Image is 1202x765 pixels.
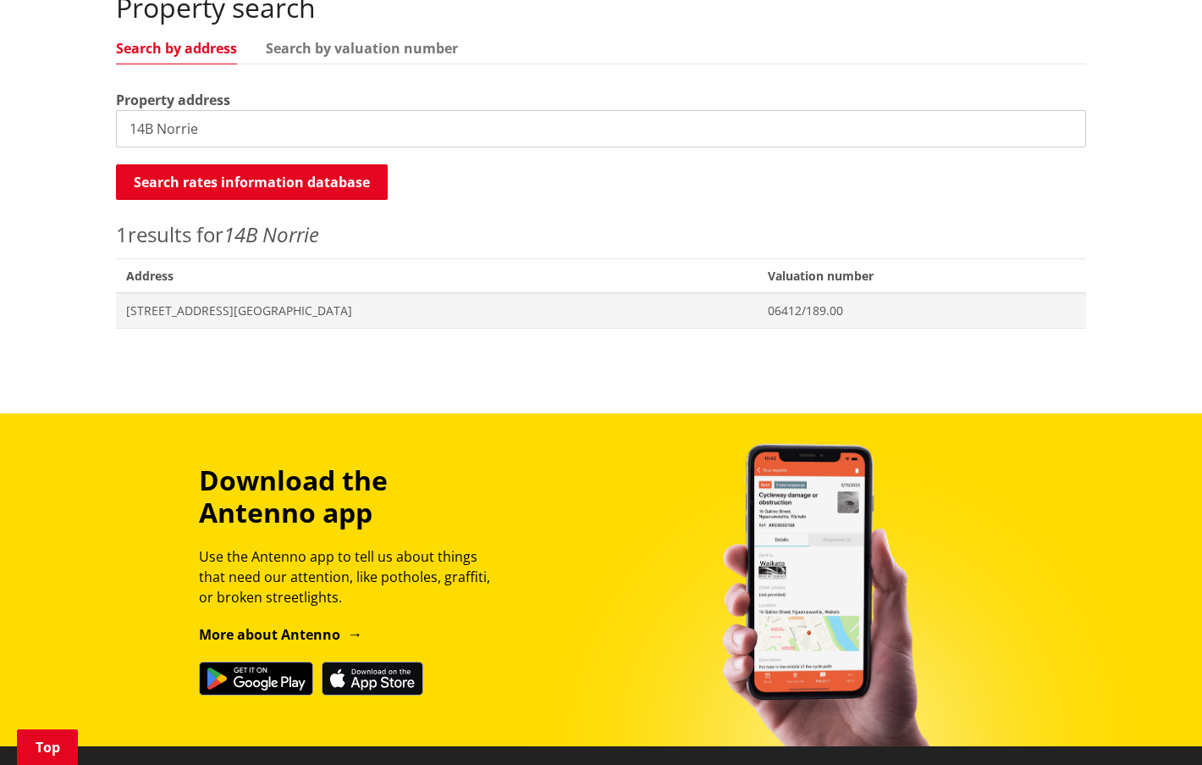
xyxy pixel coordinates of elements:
span: [STREET_ADDRESS][GEOGRAPHIC_DATA] [126,302,747,319]
input: e.g. Duke Street NGARUAWAHIA [116,110,1086,147]
button: Search rates information database [116,164,388,200]
img: Get it on Google Play [199,662,313,696]
p: Use the Antenno app to tell us about things that need our attention, like potholes, graffiti, or ... [199,546,505,607]
em: 14B Norrie [223,220,319,248]
span: Valuation number [758,258,1086,293]
p: results for [116,219,1086,250]
label: Property address [116,90,230,110]
span: 06412/189.00 [768,302,1076,319]
span: Address [116,258,758,293]
img: Download on the App Store [322,662,423,696]
span: 1 [116,220,128,248]
h3: Download the Antenno app [199,464,505,529]
a: Search by valuation number [266,42,458,55]
a: Top [17,729,78,765]
a: More about Antenno [199,625,362,644]
iframe: Messenger Launcher [1124,694,1185,755]
a: Search by address [116,42,237,55]
a: [STREET_ADDRESS][GEOGRAPHIC_DATA] 06412/189.00 [116,293,1086,328]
